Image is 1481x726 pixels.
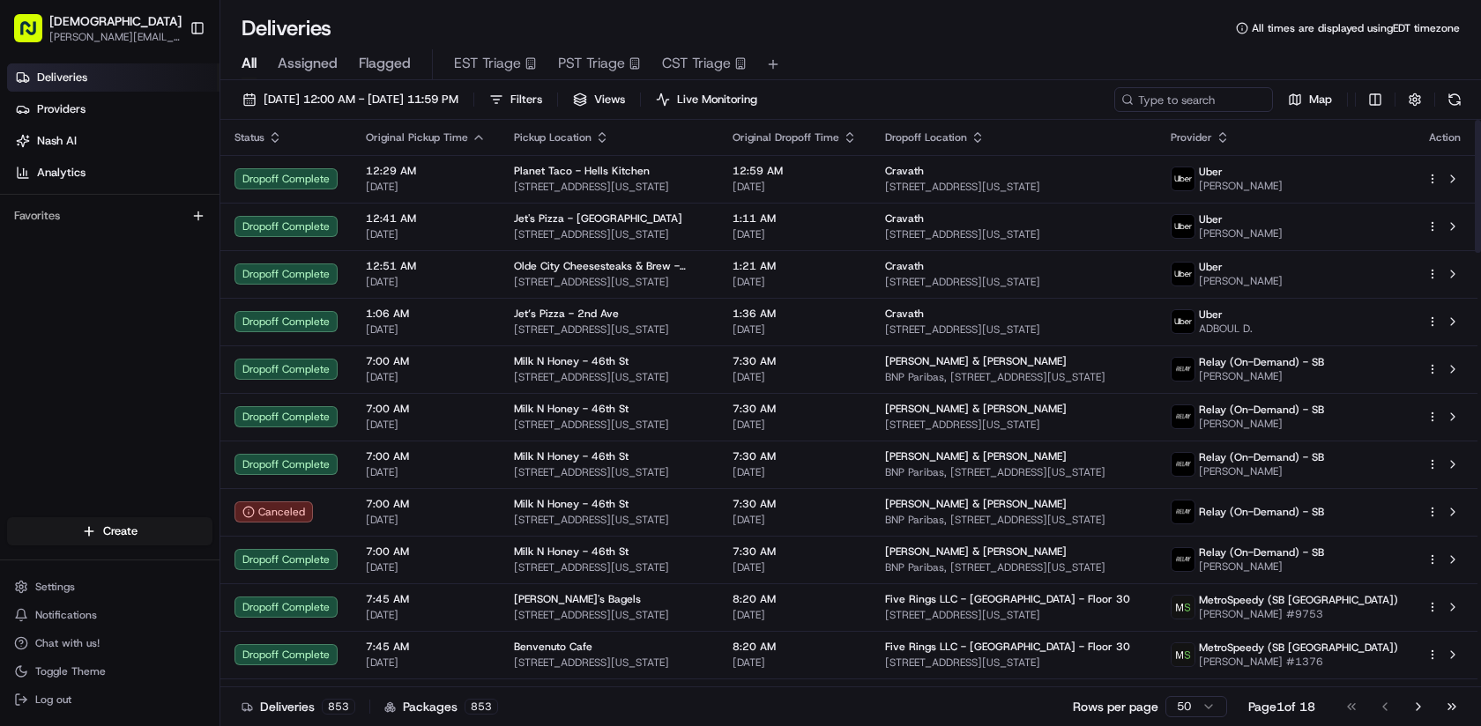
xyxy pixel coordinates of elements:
[124,298,213,312] a: Powered byPylon
[1172,548,1194,571] img: relay_logo_black.png
[733,307,857,321] span: 1:36 AM
[733,544,857,559] span: 7:30 AM
[885,608,1142,622] span: [STREET_ADDRESS][US_STATE]
[242,53,257,74] span: All
[7,574,212,599] button: Settings
[514,354,629,368] span: Milk N Honey - 46th St
[514,275,704,289] span: [STREET_ADDRESS][US_STATE]
[366,465,486,479] span: [DATE]
[885,497,1067,511] span: [PERSON_NAME] & [PERSON_NAME]
[366,544,486,559] span: 7:00 AM
[18,18,53,53] img: Nash
[49,12,182,30] button: [DEMOGRAPHIC_DATA]
[18,168,49,200] img: 1736555255976-a54dd68f-1ca7-489b-9aae-adbdc363a1c4
[1199,655,1398,669] span: [PERSON_NAME] #1376
[1172,215,1194,238] img: uber-new-logo.jpeg
[662,53,731,74] span: CST Triage
[514,465,704,479] span: [STREET_ADDRESS][US_STATE]
[648,87,765,112] button: Live Monitoring
[1309,92,1332,107] span: Map
[733,130,839,144] span: Original Dropoff Time
[1172,453,1194,476] img: relay_logo_black.png
[366,180,486,194] span: [DATE]
[565,87,633,112] button: Views
[37,165,86,181] span: Analytics
[175,299,213,312] span: Pylon
[7,7,182,49] button: [DEMOGRAPHIC_DATA][PERSON_NAME][EMAIL_ADDRESS][DOMAIN_NAME]
[1199,559,1324,574] span: [PERSON_NAME]
[366,449,486,463] span: 7:00 AM
[1199,165,1223,179] span: Uber
[46,114,291,132] input: Clear
[733,354,857,368] span: 7:30 AM
[278,53,338,74] span: Assigned
[1172,310,1194,333] img: uber-new-logo.jpeg
[1248,698,1315,715] div: Page 1 of 18
[514,449,629,463] span: Milk N Honey - 46th St
[514,227,704,241] span: [STREET_ADDRESS][US_STATE]
[49,30,182,44] span: [PERSON_NAME][EMAIL_ADDRESS][DOMAIN_NAME]
[1199,545,1324,559] span: Relay (On-Demand) - SB
[359,53,411,74] span: Flagged
[142,248,290,280] a: 💻API Documentation
[35,580,75,594] span: Settings
[885,180,1142,194] span: [STREET_ADDRESS][US_STATE]
[885,211,924,226] span: Cravath
[7,603,212,627] button: Notifications
[1199,307,1223,322] span: Uber
[885,130,967,144] span: Dropoff Location
[885,465,1142,479] span: BNP Paribas, [STREET_ADDRESS][US_STATE]
[733,418,857,432] span: [DATE]
[149,257,163,271] div: 💻
[1199,212,1223,226] span: Uber
[733,513,857,527] span: [DATE]
[366,497,486,511] span: 7:00 AM
[234,130,264,144] span: Status
[885,307,924,321] span: Cravath
[885,513,1142,527] span: BNP Paribas, [STREET_ADDRESS][US_STATE]
[384,698,498,715] div: Packages
[514,592,641,606] span: [PERSON_NAME]'s Bagels
[885,164,924,178] span: Cravath
[733,608,857,622] span: [DATE]
[885,275,1142,289] span: [STREET_ADDRESS][US_STATE]
[733,497,857,511] span: 7:30 AM
[733,259,857,273] span: 1:21 AM
[514,560,704,574] span: [STREET_ADDRESS][US_STATE]
[1199,260,1223,274] span: Uber
[733,402,857,416] span: 7:30 AM
[514,211,682,226] span: Jet's Pizza - [GEOGRAPHIC_DATA]
[514,130,592,144] span: Pickup Location
[37,133,77,149] span: Nash AI
[514,164,650,178] span: Planet Taco - Hells Kitchen
[11,248,142,280] a: 📗Knowledge Base
[35,693,71,707] span: Log out
[1199,274,1283,288] span: [PERSON_NAME]
[366,402,486,416] span: 7:00 AM
[733,322,857,337] span: [DATE]
[514,370,704,384] span: [STREET_ADDRESS][US_STATE]
[37,101,86,117] span: Providers
[300,174,321,195] button: Start new chat
[510,92,542,107] span: Filters
[366,640,486,654] span: 7:45 AM
[481,87,550,112] button: Filters
[594,92,625,107] span: Views
[1171,130,1212,144] span: Provider
[1172,643,1194,666] img: metro_speed_logo.png
[514,656,704,670] span: [STREET_ADDRESS][US_STATE]
[1172,405,1194,428] img: relay_logo_black.png
[167,256,283,273] span: API Documentation
[1199,641,1398,655] span: MetroSpeedy (SB [GEOGRAPHIC_DATA])
[366,164,486,178] span: 12:29 AM
[234,501,313,522] div: Canceled
[885,227,1142,241] span: [STREET_ADDRESS][US_STATE]
[1199,369,1324,383] span: [PERSON_NAME]
[1199,593,1398,607] span: MetroSpeedy (SB [GEOGRAPHIC_DATA])
[733,227,857,241] span: [DATE]
[1252,21,1460,35] span: All times are displayed using EDT timezone
[7,687,212,712] button: Log out
[35,256,135,273] span: Knowledge Base
[366,513,486,527] span: [DATE]
[366,560,486,574] span: [DATE]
